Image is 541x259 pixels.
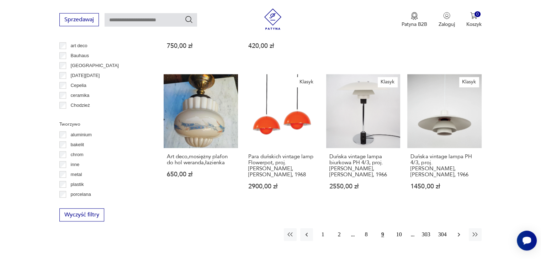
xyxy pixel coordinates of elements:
a: Art deco,mosiężny plafon do hol weranda,łazienkaArt deco,mosiężny plafon do hol weranda,łazienka6... [164,74,238,203]
img: Ikona medalu [411,12,418,20]
button: 8 [360,228,373,241]
p: ceramika [71,92,90,99]
p: bakelit [71,141,84,149]
p: porcelana [71,191,91,198]
iframe: Smartsupp widget button [517,231,537,250]
a: Sprzedawaj [59,18,99,23]
p: Ćmielów [71,111,89,119]
p: [GEOGRAPHIC_DATA] [71,62,119,70]
p: Bauhaus [71,52,89,60]
button: 1 [317,228,329,241]
img: Patyna - sklep z meblami i dekoracjami vintage [262,9,283,30]
h3: Para duńskich vintage lamp Flowerpot, proj. [PERSON_NAME], [PERSON_NAME], 1968 [248,154,316,178]
p: chrom [71,151,84,159]
p: [DATE][DATE] [71,72,100,79]
img: Ikona koszyka [470,12,477,19]
button: Szukaj [185,15,193,24]
p: metal [71,171,82,178]
a: Ikona medaluPatyna B2B [402,12,427,28]
button: 10 [393,228,405,241]
p: porcelit [71,200,86,208]
button: Sprzedawaj [59,13,99,26]
a: KlasykDuńska vintage lampa biurkowa PH 4/3, proj. Poul Henningsen, Louis Poulsen, 1966Duńska vint... [326,74,400,203]
p: Tworzywo [59,120,147,128]
p: inne [71,161,80,169]
p: 650,00 zł [167,171,234,177]
h3: Duńska vintage lampa PH 4/3, proj. [PERSON_NAME], [PERSON_NAME], 1966 [410,154,478,178]
button: 9 [376,228,389,241]
button: 0Koszyk [466,12,482,28]
a: KlasykDuńska vintage lampa PH 4/3, proj. Poul Henningsen, Louis Poulsen, 1966Duńska vintage lampa... [407,74,481,203]
p: plastik [71,181,84,188]
button: 304 [436,228,449,241]
p: 750,00 zł [167,43,234,49]
h3: Art deco,mosiężny plafon do hol weranda,łazienka [167,154,234,166]
p: 2550,00 zł [329,183,397,189]
button: Zaloguj [439,12,455,28]
p: 2900,00 zł [248,183,316,189]
p: 1450,00 zł [410,183,478,189]
button: 303 [420,228,433,241]
button: 2 [333,228,346,241]
p: Zaloguj [439,21,455,28]
p: Cepelia [71,82,86,89]
a: KlasykPara duńskich vintage lamp Flowerpot, proj. Verner Panton, Louis Poulsen, 1968Para duńskich... [245,74,319,203]
img: Ikonka użytkownika [443,12,450,19]
p: 420,00 zł [248,43,316,49]
p: art deco [71,42,87,50]
button: Patyna B2B [402,12,427,28]
p: Chodzież [71,101,90,109]
p: Patyna B2B [402,21,427,28]
div: 0 [474,11,481,17]
p: Koszyk [466,21,482,28]
p: aluminium [71,131,92,139]
h3: Duńska vintage lampa biurkowa PH 4/3, proj. [PERSON_NAME], [PERSON_NAME], 1966 [329,154,397,178]
button: Wyczyść filtry [59,208,104,221]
